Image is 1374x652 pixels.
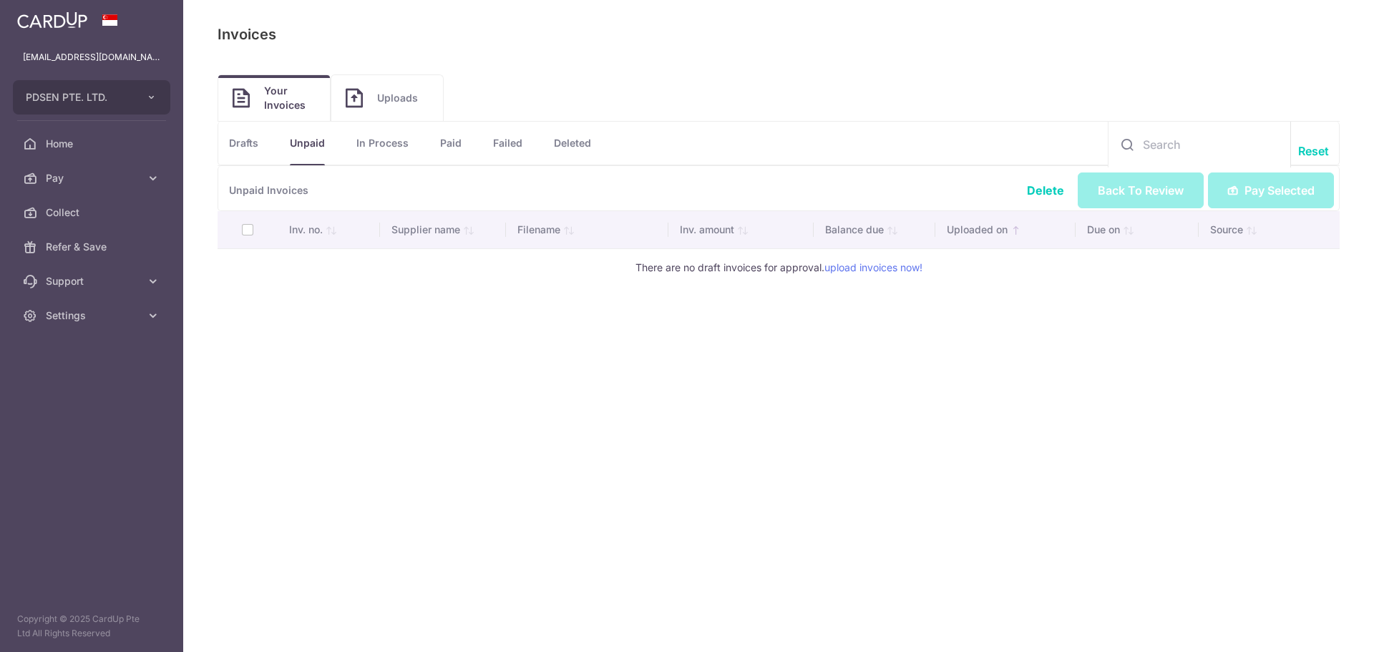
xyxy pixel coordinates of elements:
th: Balance due: activate to sort column ascending [814,211,935,248]
th: Filename: activate to sort column ascending [506,211,668,248]
th: Source: activate to sort column ascending [1199,211,1340,248]
span: Settings [46,308,140,323]
a: Deleted [554,122,591,165]
th: Inv. no.: activate to sort column ascending [278,211,380,248]
a: Drafts [229,122,258,165]
p: [EMAIL_ADDRESS][DOMAIN_NAME] [23,50,160,64]
a: Your Invoices [218,75,330,121]
a: upload invoices now! [824,261,922,273]
span: Home [46,137,140,151]
img: Invoice icon Image [233,88,250,108]
input: Search [1109,122,1290,167]
span: Uploads [377,91,429,105]
th: Due on: activate to sort column ascending [1076,211,1199,248]
p: Invoices [218,23,276,46]
a: Unpaid [290,122,325,165]
span: Support [46,274,140,288]
a: In Process [356,122,409,165]
iframe: Opens a widget where you can find more information [1282,609,1360,645]
th: Inv. amount: activate to sort column ascending [668,211,814,248]
img: Invoice icon Image [346,88,363,108]
a: Paid [440,122,462,165]
a: Failed [493,122,522,165]
th: Uploaded on: activate to sort column ascending [935,211,1075,248]
a: Reset [1298,142,1329,160]
button: PDSEN PTE. LTD. [13,80,170,115]
p: Unpaid Invoices [218,166,1340,211]
th: Supplier name: activate to sort column ascending [380,211,506,248]
td: There are no draft invoices for approval. [218,248,1340,286]
img: CardUp [17,11,87,29]
span: Collect [46,205,140,220]
span: PDSEN PTE. LTD. [26,90,132,104]
span: Your Invoices [264,84,316,112]
span: Refer & Save [46,240,140,254]
a: Uploads [331,75,443,121]
span: Pay [46,171,140,185]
